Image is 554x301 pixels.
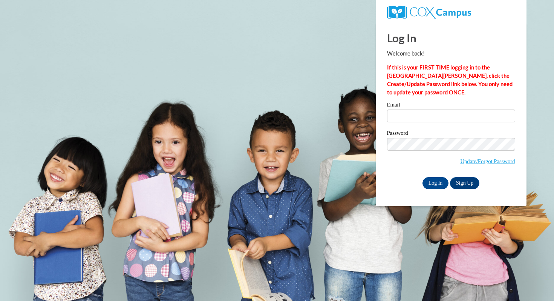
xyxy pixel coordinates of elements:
[387,49,515,58] p: Welcome back!
[387,9,471,15] a: COX Campus
[387,102,515,110] label: Email
[460,158,515,164] a: Update/Forgot Password
[387,64,513,96] strong: If this is your FIRST TIME logging in to the [GEOGRAPHIC_DATA][PERSON_NAME], click the Create/Upd...
[387,30,515,46] h1: Log In
[422,177,449,189] input: Log In
[387,130,515,138] label: Password
[387,6,471,19] img: COX Campus
[450,177,479,189] a: Sign Up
